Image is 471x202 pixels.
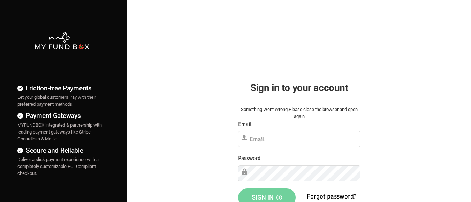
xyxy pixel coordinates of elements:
[238,120,252,129] label: Email
[307,192,356,201] a: Forgot password?
[17,157,99,176] span: Deliver a slick payment experience with a completely customizable PCI-Compliant checkout.
[34,31,90,50] img: mfbwhite.png
[17,111,106,121] h4: Payment Gateways
[238,80,360,95] h2: Sign in to your account
[17,122,102,142] span: MYFUNDBOX integrated & partnership with leading payment gateways like Stripe, Gocardless & Mollie.
[238,131,360,147] input: Email
[17,95,96,107] span: Let your global customers Pay with their preferred payment methods.
[17,145,106,155] h4: Secure and Reliable
[238,106,360,120] div: Something Went Wrong.Please close the browser and open again
[238,154,260,163] label: Password
[252,194,282,201] span: Sign in
[17,83,106,93] h4: Friction-free Payments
